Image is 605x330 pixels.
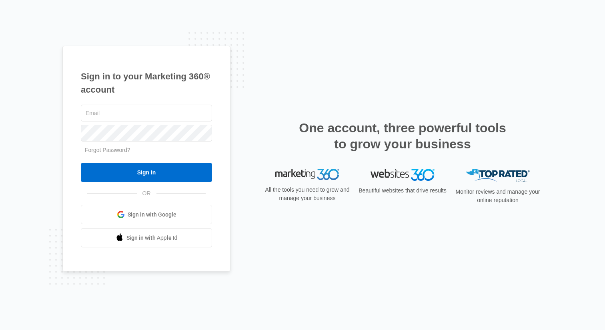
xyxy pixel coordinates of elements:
[81,205,212,224] a: Sign in with Google
[296,120,509,152] h2: One account, three powerful tools to grow your business
[126,234,178,242] span: Sign in with Apple Id
[81,228,212,247] a: Sign in with Apple Id
[275,169,339,180] img: Marketing 360
[466,169,530,182] img: Top Rated Local
[137,189,156,198] span: OR
[81,163,212,182] input: Sign In
[262,186,352,202] p: All the tools you need to grow and manage your business
[371,169,435,180] img: Websites 360
[128,211,176,219] span: Sign in with Google
[85,147,130,153] a: Forgot Password?
[81,105,212,121] input: Email
[453,188,543,204] p: Monitor reviews and manage your online reputation
[358,186,447,195] p: Beautiful websites that drive results
[81,70,212,96] h1: Sign in to your Marketing 360® account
